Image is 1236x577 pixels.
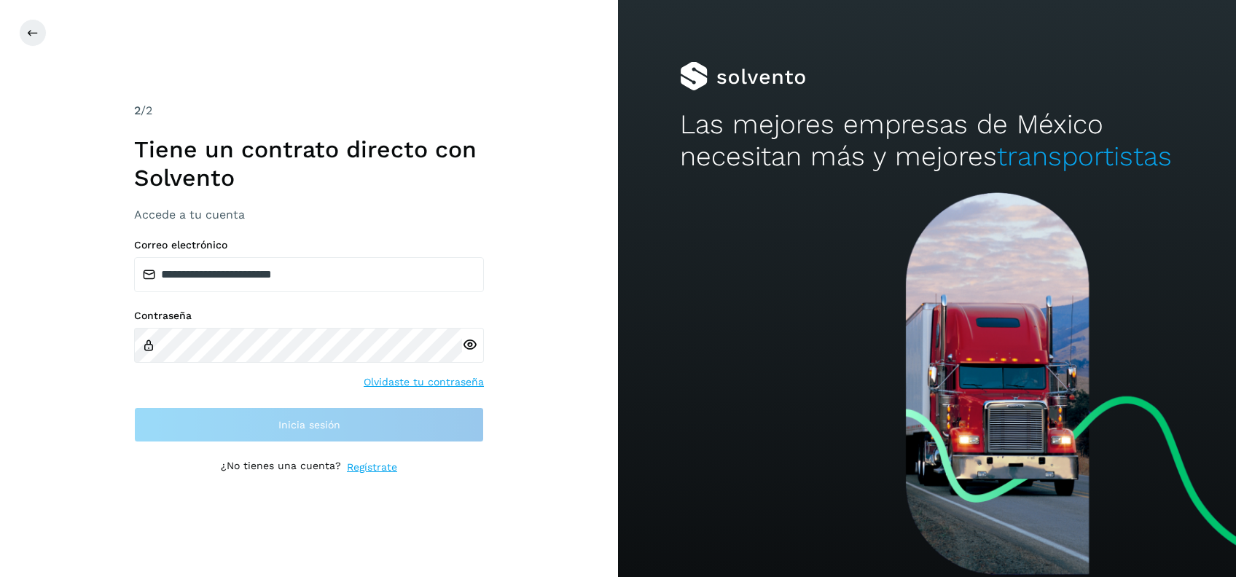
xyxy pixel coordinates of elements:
span: 2 [134,103,141,117]
a: Regístrate [347,460,397,475]
h3: Accede a tu cuenta [134,208,484,221]
p: ¿No tienes una cuenta? [221,460,341,475]
h2: Las mejores empresas de México necesitan más y mejores [680,109,1174,173]
span: Inicia sesión [278,420,340,430]
label: Contraseña [134,310,484,322]
button: Inicia sesión [134,407,484,442]
span: transportistas [997,141,1172,172]
h1: Tiene un contrato directo con Solvento [134,136,484,192]
label: Correo electrónico [134,239,484,251]
a: Olvidaste tu contraseña [364,374,484,390]
div: /2 [134,102,484,119]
